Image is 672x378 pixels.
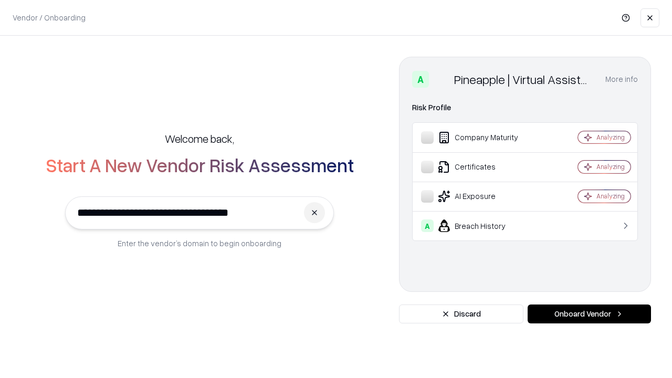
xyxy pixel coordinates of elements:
[165,131,234,146] h5: Welcome back,
[528,304,651,323] button: Onboard Vendor
[412,101,638,114] div: Risk Profile
[118,238,281,249] p: Enter the vendor’s domain to begin onboarding
[596,162,625,171] div: Analyzing
[421,190,547,203] div: AI Exposure
[399,304,523,323] button: Discard
[454,71,593,88] div: Pineapple | Virtual Assistant Agency
[412,71,429,88] div: A
[605,70,638,89] button: More info
[421,219,434,232] div: A
[13,12,86,23] p: Vendor / Onboarding
[596,133,625,142] div: Analyzing
[421,131,547,144] div: Company Maturity
[421,219,547,232] div: Breach History
[46,154,354,175] h2: Start A New Vendor Risk Assessment
[421,161,547,173] div: Certificates
[596,192,625,201] div: Analyzing
[433,71,450,88] img: Pineapple | Virtual Assistant Agency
